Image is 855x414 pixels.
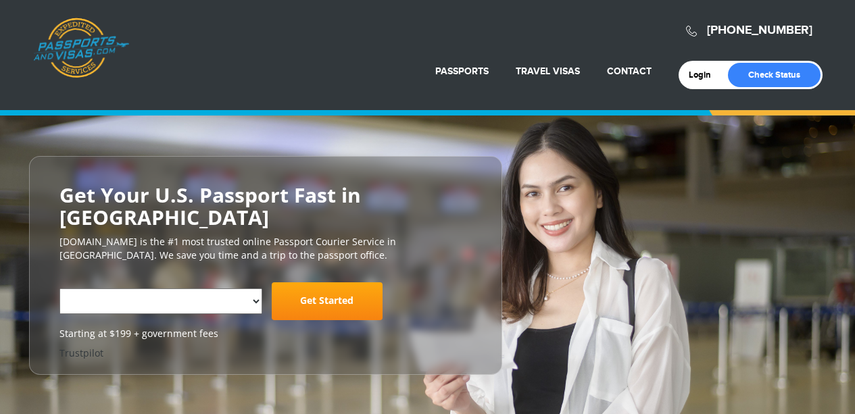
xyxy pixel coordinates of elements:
a: Contact [607,66,652,77]
span: Starting at $199 + government fees [59,327,472,340]
p: [DOMAIN_NAME] is the #1 most trusted online Passport Courier Service in [GEOGRAPHIC_DATA]. We sav... [59,235,472,262]
h2: Get Your U.S. Passport Fast in [GEOGRAPHIC_DATA] [59,184,472,228]
a: Check Status [728,63,821,87]
a: Passports [435,66,489,77]
a: [PHONE_NUMBER] [707,23,812,38]
a: Get Started [272,282,383,320]
a: Login [689,70,720,80]
a: Trustpilot [59,347,103,360]
a: Travel Visas [516,66,580,77]
a: Passports & [DOMAIN_NAME] [33,18,129,78]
